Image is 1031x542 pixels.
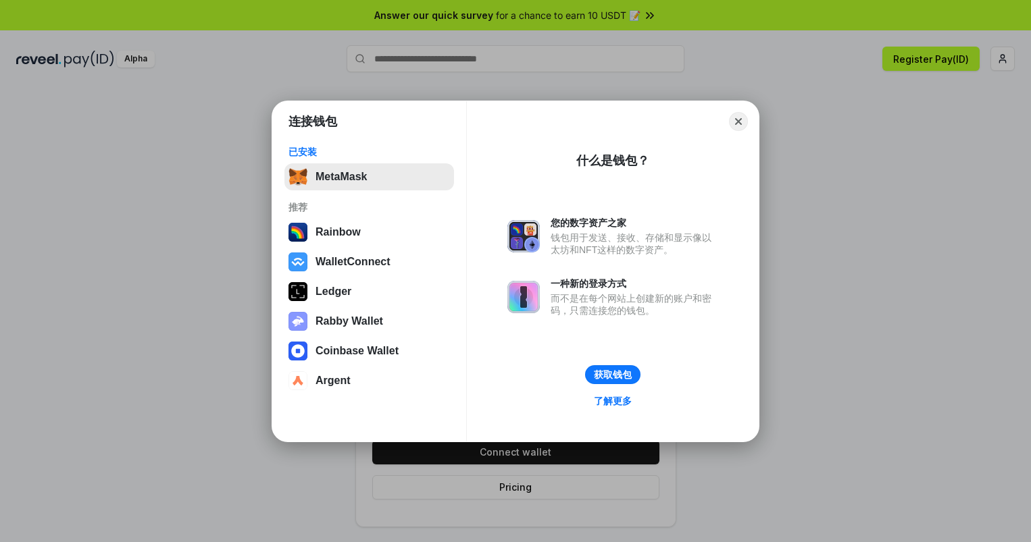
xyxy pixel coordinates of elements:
button: WalletConnect [284,248,454,275]
div: 钱包用于发送、接收、存储和显示像以太坊和NFT这样的数字资产。 [551,232,718,256]
button: 获取钱包 [585,365,640,384]
div: 已安装 [288,146,450,158]
button: Rainbow [284,219,454,246]
button: Rabby Wallet [284,308,454,335]
img: svg+xml,%3Csvg%20xmlns%3D%22http%3A%2F%2Fwww.w3.org%2F2000%2Fsvg%22%20fill%3D%22none%22%20viewBox... [507,281,540,313]
div: 而不是在每个网站上创建新的账户和密码，只需连接您的钱包。 [551,292,718,317]
div: Rainbow [316,226,361,238]
div: 您的数字资产之家 [551,217,718,229]
h1: 连接钱包 [288,113,337,130]
img: svg+xml,%3Csvg%20width%3D%22120%22%20height%3D%22120%22%20viewBox%3D%220%200%20120%20120%22%20fil... [288,223,307,242]
img: svg+xml,%3Csvg%20width%3D%2228%22%20height%3D%2228%22%20viewBox%3D%220%200%2028%2028%22%20fill%3D... [288,342,307,360]
img: svg+xml,%3Csvg%20width%3D%2228%22%20height%3D%2228%22%20viewBox%3D%220%200%2028%2028%22%20fill%3D... [288,252,307,271]
div: Coinbase Wallet [316,345,399,357]
div: 什么是钱包？ [576,153,649,169]
div: 一种新的登录方式 [551,277,718,290]
a: 了解更多 [586,392,640,410]
button: Ledger [284,278,454,305]
button: Argent [284,367,454,394]
button: Coinbase Wallet [284,337,454,364]
img: svg+xml,%3Csvg%20width%3D%2228%22%20height%3D%2228%22%20viewBox%3D%220%200%2028%2028%22%20fill%3D... [288,371,307,390]
div: Rabby Wallet [316,315,383,327]
div: Argent [316,375,351,387]
div: 推荐 [288,201,450,213]
div: MetaMask [316,171,367,183]
div: Ledger [316,286,351,298]
img: svg+xml,%3Csvg%20xmlns%3D%22http%3A%2F%2Fwww.w3.org%2F2000%2Fsvg%22%20width%3D%2228%22%20height%3... [288,282,307,301]
img: svg+xml,%3Csvg%20xmlns%3D%22http%3A%2F%2Fwww.w3.org%2F2000%2Fsvg%22%20fill%3D%22none%22%20viewBox... [507,220,540,252]
button: MetaMask [284,163,454,190]
img: svg+xml,%3Csvg%20xmlns%3D%22http%3A%2F%2Fwww.w3.org%2F2000%2Fsvg%22%20fill%3D%22none%22%20viewBox... [288,312,307,331]
div: 了解更多 [594,395,632,407]
img: svg+xml,%3Csvg%20fill%3D%22none%22%20height%3D%2233%22%20viewBox%3D%220%200%2035%2033%22%20width%... [288,167,307,186]
button: Close [729,112,748,131]
div: 获取钱包 [594,369,632,381]
div: WalletConnect [316,256,391,268]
